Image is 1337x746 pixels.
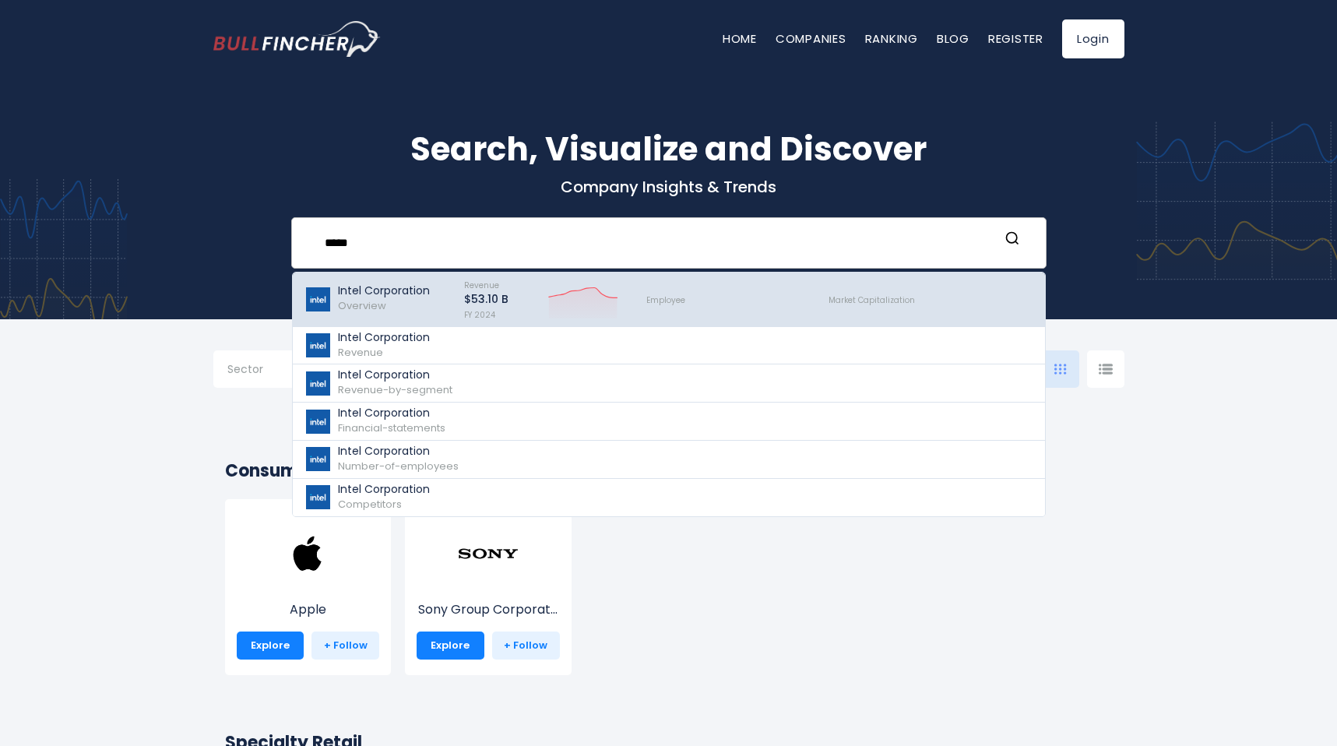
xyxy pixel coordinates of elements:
img: SONY.png [457,523,519,585]
img: icon-comp-list-view.svg [1099,364,1113,375]
h2: Consumer Electronics [225,458,1113,484]
a: Sony Group Corporat... [417,551,560,619]
a: + Follow [492,632,560,660]
span: Revenue [464,280,499,291]
span: Market Capitalization [829,294,915,306]
a: Apple [237,551,380,619]
a: Intel Corporation Revenue [293,327,1045,365]
a: Intel Corporation Competitors [293,479,1045,516]
p: Apple [237,600,380,619]
span: Financial-statements [338,421,445,435]
img: icon-comp-grid.svg [1054,364,1067,375]
a: Explore [237,632,304,660]
a: Intel Corporation Number-of-employees [293,441,1045,479]
a: Blog [937,30,969,47]
img: bullfincher logo [213,21,381,57]
a: Explore [417,632,484,660]
img: AAPL.png [276,523,339,585]
p: Intel Corporation [338,284,430,297]
p: $53.10 B [464,293,508,306]
input: Selection [227,357,327,385]
a: Home [723,30,757,47]
span: FY 2024 [464,309,495,321]
a: Login [1062,19,1124,58]
span: Sector [227,362,263,376]
a: Intel Corporation Financial-statements [293,403,1045,441]
h1: Search, Visualize and Discover [213,125,1124,174]
a: Register [988,30,1043,47]
p: Intel Corporation [338,483,430,496]
p: Intel Corporation [338,445,459,458]
span: Employee [646,294,685,306]
span: Overview [338,298,386,313]
p: Company Insights & Trends [213,177,1124,197]
span: Revenue-by-segment [338,382,452,397]
a: Intel Corporation Overview Revenue $53.10 B FY 2024 Employee Market Capitalization [293,273,1045,327]
span: Revenue [338,345,383,360]
a: Intel Corporation Revenue-by-segment [293,364,1045,403]
span: Number-of-employees [338,459,459,473]
p: Sony Group Corporation [417,600,560,619]
a: Go to homepage [213,21,381,57]
a: + Follow [311,632,379,660]
a: Companies [776,30,846,47]
span: Competitors [338,497,402,512]
button: Search [1002,230,1022,251]
p: Intel Corporation [338,406,445,420]
p: Intel Corporation [338,368,452,382]
a: Ranking [865,30,918,47]
p: Intel Corporation [338,331,430,344]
